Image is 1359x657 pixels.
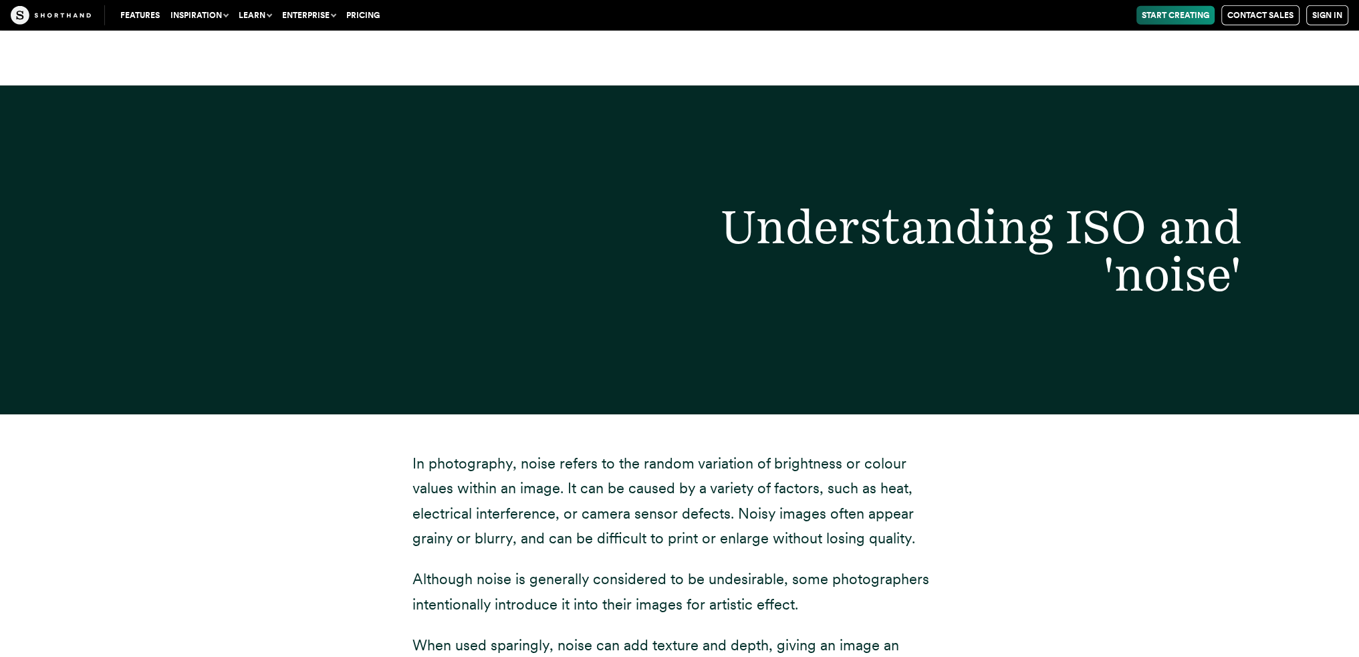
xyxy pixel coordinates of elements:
button: Enterprise [277,6,341,25]
a: Features [115,6,165,25]
p: In photography, noise refers to the random variation of brightness or colour values within an ima... [412,451,947,551]
a: Contact Sales [1221,5,1300,25]
img: The Craft [11,6,91,25]
a: Start Creating [1136,6,1215,25]
h2: Understanding ISO and 'noise' [582,203,1268,297]
a: Sign in [1306,5,1348,25]
p: Although noise is generally considered to be undesirable, some photographers intentionally introd... [412,567,947,617]
button: Learn [233,6,277,25]
button: Inspiration [165,6,233,25]
a: Pricing [341,6,385,25]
